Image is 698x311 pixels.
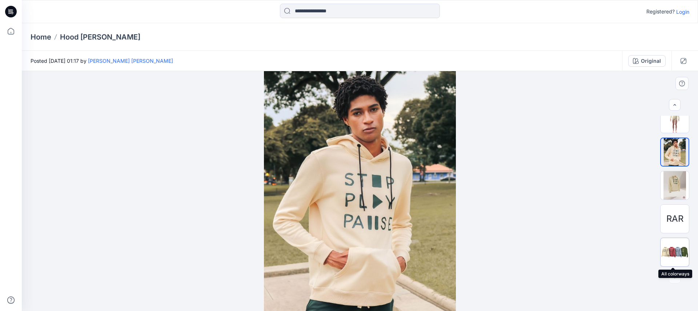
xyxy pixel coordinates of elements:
a: Home [31,32,51,42]
span: RAR [666,212,683,225]
img: Hood Johnny Cotton (1) Original [661,105,689,133]
img: All colorways [661,244,689,261]
div: Original [641,57,661,65]
img: eyJhbGciOiJIUzI1NiIsImtpZCI6IjAiLCJzbHQiOiJzZXMiLCJ0eXAiOiJKV1QifQ.eyJkYXRhIjp7InR5cGUiOiJzdG9yYW... [264,71,456,311]
p: Registered? [646,7,675,16]
p: Hood [PERSON_NAME] [60,32,140,42]
p: Login [676,8,689,16]
img: Hoodie JC [661,171,689,200]
span: Posted [DATE] 01:17 by [31,57,173,65]
button: Original [628,55,666,67]
img: Referencia [661,138,689,166]
a: [PERSON_NAME] [PERSON_NAME] [88,58,173,64]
